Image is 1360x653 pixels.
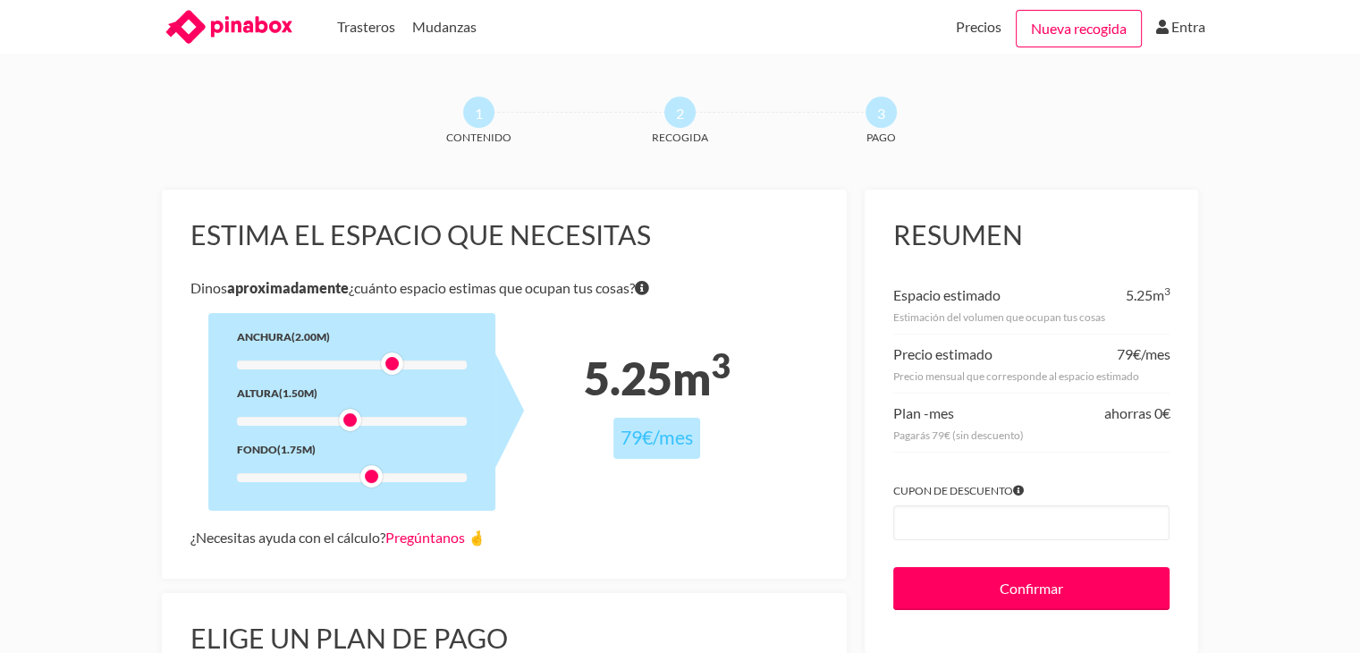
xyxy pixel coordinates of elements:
span: /mes [653,426,693,449]
h3: Estima el espacio que necesitas [190,218,819,252]
h3: Resumen [893,218,1170,252]
div: Fondo [237,440,467,459]
span: (2.00m) [291,330,330,343]
span: Si tienes algún cupón introdúcelo para aplicar el descuento [1013,481,1024,500]
span: mes [929,404,954,421]
span: Si tienes dudas sobre volumen exacto de tus cosas no te preocupes porque nuestro equipo te dirá e... [635,276,649,301]
span: m [1152,286,1170,303]
div: Anchura [237,327,467,346]
div: ahorras 0€ [1103,401,1170,426]
span: 5.25 [1125,286,1152,303]
sup: 3 [1163,284,1170,298]
span: 3 [866,97,897,128]
span: Recogida [613,128,748,147]
span: m [672,351,730,405]
span: 1 [463,97,494,128]
a: Nueva recogida [1016,10,1142,47]
iframe: Chat Widget [1039,425,1360,653]
label: Cupon de descuento [893,481,1170,500]
sup: 3 [710,345,730,386]
div: Precio mensual que corresponde al espacio estimado [893,367,1170,386]
p: Dinos ¿cuánto espacio estimas que ocupan tus cosas? [190,276,819,301]
div: Plan - [893,401,954,426]
span: (1.50m) [279,386,317,400]
div: Precio estimado [893,342,993,367]
span: Contenido [412,128,546,147]
div: Estimación del volumen que ocupan tus cosas [893,308,1170,326]
div: ¿Necesitas ayuda con el cálculo? [190,525,819,550]
span: 2 [664,97,696,128]
span: /mes [1140,345,1170,362]
a: Pregúntanos 🤞 [385,529,486,546]
span: Pago [815,128,949,147]
div: Pagarás 79€ (sin descuento) [893,426,1170,445]
b: aproximadamente [227,279,349,296]
span: 79€ [621,426,653,449]
div: Espacio estimado [893,283,1001,308]
div: Altura [237,384,467,403]
span: 5.25 [583,351,672,405]
span: (1.75m) [277,443,316,456]
span: 79€ [1116,345,1140,362]
input: Confirmar [893,567,1170,610]
div: Widget de chat [1039,425,1360,653]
